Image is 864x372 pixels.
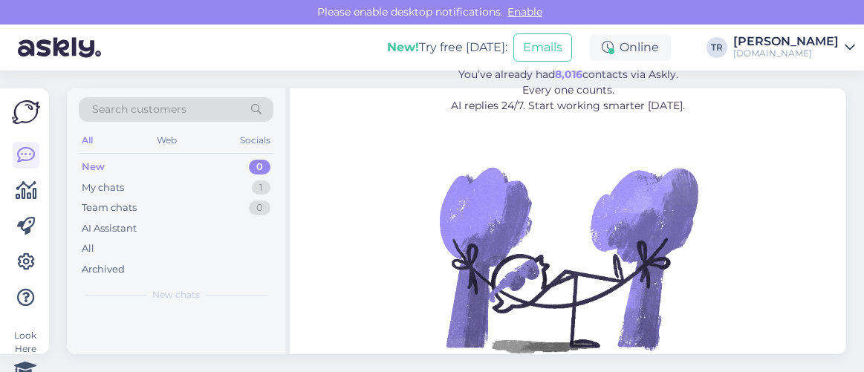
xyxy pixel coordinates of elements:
div: All [82,241,94,256]
div: Try free [DATE]: [387,39,507,56]
div: Online [590,34,671,61]
p: You’ve already had contacts via Askly. Every one counts. AI replies 24/7. Start working smarter [... [371,67,765,114]
span: Search customers [92,102,186,117]
div: AI Assistant [82,221,137,236]
div: New [82,160,105,174]
div: 0 [249,200,270,215]
div: 1 [252,180,270,195]
span: Enable [503,5,547,19]
div: Team chats [82,200,137,215]
span: New chats [152,288,200,301]
a: [PERSON_NAME][DOMAIN_NAME] [733,36,855,59]
div: TR [707,37,727,58]
div: All [79,131,96,150]
div: My chats [82,180,124,195]
b: 8,016 [555,68,582,81]
div: Socials [237,131,273,150]
div: [DOMAIN_NAME] [733,48,839,59]
b: New! [387,40,419,54]
div: 0 [249,160,270,174]
div: [PERSON_NAME] [733,36,839,48]
img: Askly Logo [12,100,40,124]
div: Archived [82,262,125,277]
button: Emails [513,33,572,62]
div: Web [154,131,180,150]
